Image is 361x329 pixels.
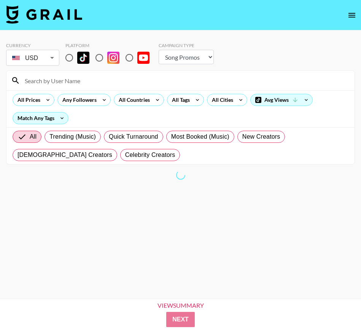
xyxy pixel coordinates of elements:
div: Campaign Type [159,43,214,48]
div: All Cities [207,94,235,106]
span: Quick Turnaround [109,132,158,141]
img: YouTube [137,52,149,64]
span: Trending (Music) [49,132,96,141]
span: Most Booked (Music) [171,132,229,141]
span: New Creators [242,132,280,141]
span: Celebrity Creators [125,150,175,160]
div: All Prices [13,94,42,106]
div: All Countries [114,94,151,106]
div: All Tags [167,94,191,106]
span: Refreshing bookers, clients, cities, talent, talent... [174,169,187,181]
div: Avg Views [251,94,312,106]
button: Next [166,312,195,327]
input: Search by User Name [20,74,350,87]
img: Grail Talent [6,5,82,24]
div: USD [8,51,58,65]
div: Currency [6,43,59,48]
iframe: Drift Widget Chat Controller [323,291,352,320]
span: All [30,132,37,141]
div: View Summary [151,302,210,309]
button: open drawer [344,8,359,23]
img: Instagram [107,52,119,64]
div: Any Followers [58,94,98,106]
img: TikTok [77,52,89,64]
div: Match Any Tags [13,112,68,124]
span: [DEMOGRAPHIC_DATA] Creators [17,150,112,160]
div: Platform [65,43,156,48]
